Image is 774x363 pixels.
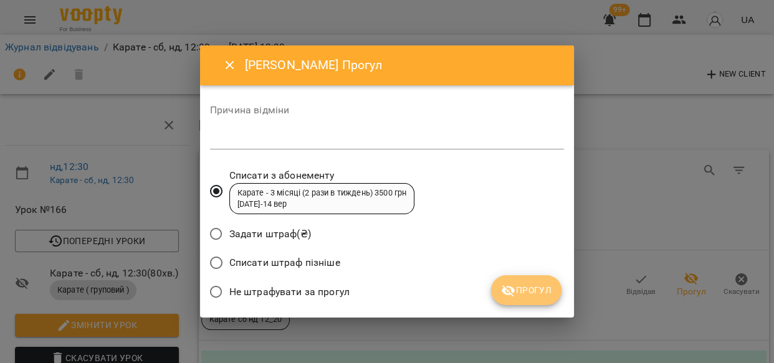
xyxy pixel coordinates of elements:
[229,285,350,299] span: Не штрафувати за прогул
[229,168,415,183] span: Списати з абонементу
[229,227,311,242] span: Задати штраф(₴)
[210,105,564,115] label: Причина відміни
[491,275,561,305] button: Прогул
[245,55,559,75] h6: [PERSON_NAME] Прогул
[237,187,407,210] div: Карате - 3 місяці (2 рази в тиждень) 3500 грн [DATE] - 14 вер
[501,283,552,298] span: Прогул
[229,255,340,270] span: Списати штраф пізніше
[215,50,245,80] button: Close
